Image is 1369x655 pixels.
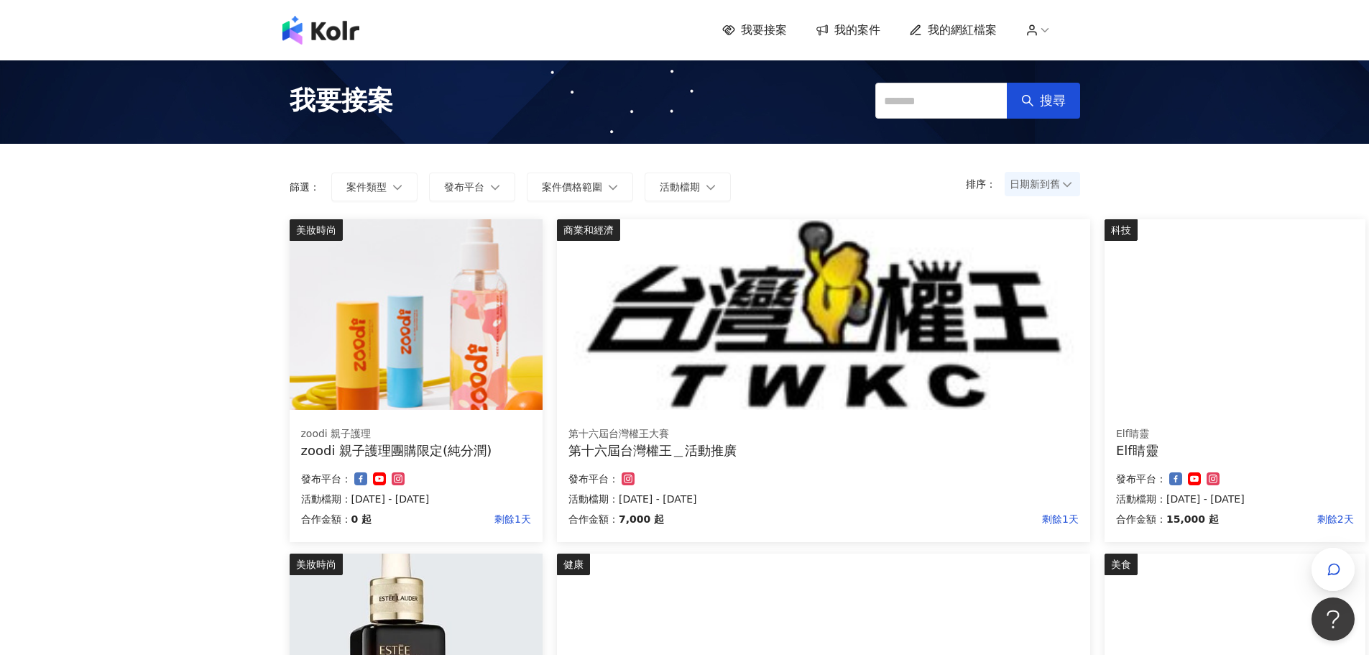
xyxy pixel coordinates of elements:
[660,181,700,193] span: 活動檔期
[1219,510,1354,528] p: 剩餘2天
[568,490,1079,508] p: 活動檔期：[DATE] - [DATE]
[1166,510,1219,528] p: 15,000 起
[444,181,484,193] span: 發布平台
[290,554,343,575] div: 美妝時尚
[568,470,619,487] p: 發布平台：
[834,22,880,38] span: 我的案件
[568,510,619,528] p: 合作金額：
[966,178,1005,190] p: 排序：
[331,173,418,201] button: 案件類型
[301,470,351,487] p: 發布平台：
[557,219,620,241] div: 商業和經濟
[351,510,372,528] p: 0 起
[619,510,664,528] p: 7,000 起
[568,441,1079,459] div: 第十六屆台灣權王＿活動推廣
[1105,219,1138,241] div: 科技
[664,510,1079,528] p: 剩餘1天
[527,173,633,201] button: 案件價格範圍
[290,219,343,241] div: 美妝時尚
[645,173,731,201] button: 活動檔期
[290,219,543,410] img: zoodi 全系列商品
[909,22,997,38] a: 我的網紅檔案
[1312,597,1355,641] iframe: Help Scout Beacon - Open
[557,554,590,575] div: 健康
[1010,173,1075,195] span: 日期新到舊
[346,181,387,193] span: 案件類型
[722,22,787,38] a: 我要接案
[1116,441,1354,459] div: Elf睛靈
[1007,83,1080,119] button: 搜尋
[372,510,531,528] p: 剩餘1天
[1105,554,1138,575] div: 美食
[282,16,359,45] img: logo
[301,427,531,441] div: zoodi 親子護理
[429,173,515,201] button: 發布平台
[301,510,351,528] p: 合作金額：
[557,219,1090,410] img: 第十六屆台灣權王
[301,490,531,508] p: 活動檔期：[DATE] - [DATE]
[816,22,880,38] a: 我的案件
[290,181,320,193] p: 篩選：
[741,22,787,38] span: 我要接案
[1116,490,1354,508] p: 活動檔期：[DATE] - [DATE]
[568,427,1079,441] div: 第十六屆台灣權王大賽
[1105,219,1365,410] img: Elf睛靈
[1116,510,1166,528] p: 合作金額：
[1116,470,1166,487] p: 發布平台：
[1040,93,1066,109] span: 搜尋
[928,22,997,38] span: 我的網紅檔案
[290,83,393,119] span: 我要接案
[1021,94,1034,107] span: search
[542,181,602,193] span: 案件價格範圍
[1116,427,1354,441] div: Elf睛靈
[301,441,531,459] div: zoodi 親子護理團購限定(純分潤)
